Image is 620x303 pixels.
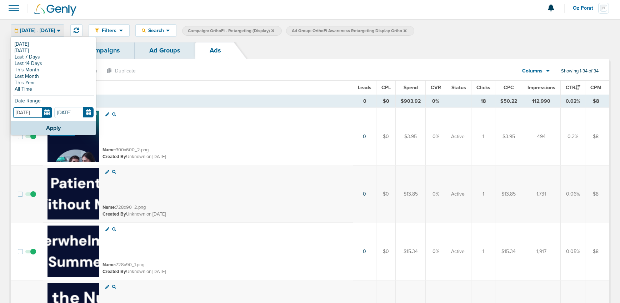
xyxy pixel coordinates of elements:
[451,85,466,91] span: Status
[527,85,555,91] span: Impressions
[102,154,126,160] span: Created By
[102,147,116,153] span: Name:
[590,85,601,91] span: CPM
[102,211,166,217] small: Unknown on [DATE]
[363,191,366,197] a: 0
[102,262,144,268] small: 728x90_1.png
[395,165,426,223] td: $13.85
[561,95,585,108] td: 0.02%
[72,42,135,59] a: Campaigns
[395,95,426,108] td: $903.92
[376,223,395,280] td: $0
[43,95,353,108] td: TOTALS
[102,211,126,217] span: Created By
[13,47,94,54] a: [DATE]
[522,108,561,166] td: 494
[13,54,94,60] a: Last 7 Days
[471,165,495,223] td: 1
[471,108,495,166] td: 1
[561,68,599,74] span: Showing 1-34 of 34
[495,165,522,223] td: $13.85
[13,67,94,73] a: This Month
[47,226,99,277] img: Ad image
[426,223,446,280] td: 0%
[573,6,598,11] span: Oz Porat
[495,95,522,108] td: $50.22
[426,95,446,108] td: 0%
[395,223,426,280] td: $15.34
[34,4,76,16] img: Genly
[376,95,395,108] td: $0
[13,60,94,67] a: Last 14 Days
[358,85,371,91] span: Leads
[13,86,94,92] a: All Time
[585,165,609,223] td: $8
[363,248,366,254] a: 0
[561,223,585,280] td: 0.05%
[363,133,366,140] a: 0
[451,133,465,140] span: Active
[381,85,391,91] span: CPL
[353,95,376,108] td: 0
[47,111,99,162] img: Ad image
[13,80,94,86] a: This Year
[47,168,99,219] img: Ad image
[13,73,94,80] a: Last Month
[471,223,495,280] td: 1
[561,165,585,223] td: 0.06%
[504,85,514,91] span: CPC
[404,85,418,91] span: Spend
[566,85,580,91] span: CTR
[495,223,522,280] td: $15.34
[102,269,126,274] span: Created By
[195,42,236,59] a: Ads
[99,27,119,34] span: Filters
[585,95,609,108] td: $8
[585,223,609,280] td: $8
[102,153,166,160] small: Unknown on [DATE]
[102,262,116,268] span: Name:
[495,108,522,166] td: $3.95
[102,204,146,210] small: 728x90_2.png
[522,165,561,223] td: 1,731
[426,165,446,223] td: 0%
[292,28,406,34] span: Ad Group: OrthoFi Awareness Retargeting Display Ortho
[585,108,609,166] td: $8
[11,121,96,135] button: Apply
[188,28,274,34] span: Campaign: OrthoFi - Retargeting (Display)
[522,95,561,108] td: 112,990
[102,147,149,153] small: 300x600_2.png
[13,41,94,47] a: [DATE]
[522,223,561,280] td: 1,917
[522,67,542,75] span: Columns
[135,42,195,59] a: Ad Groups
[11,42,72,59] a: Dashboard
[451,248,465,255] span: Active
[561,108,585,166] td: 0.2%
[13,99,94,107] div: Date Range
[471,95,495,108] td: 18
[431,85,441,91] span: CVR
[476,85,490,91] span: Clicks
[102,268,166,275] small: Unknown on [DATE]
[426,108,446,166] td: 0%
[376,165,395,223] td: $0
[451,191,465,198] span: Active
[20,28,55,33] span: [DATE] - [DATE]
[395,108,426,166] td: $3.95
[102,204,116,210] span: Name:
[146,27,166,34] span: Search
[376,108,395,166] td: $0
